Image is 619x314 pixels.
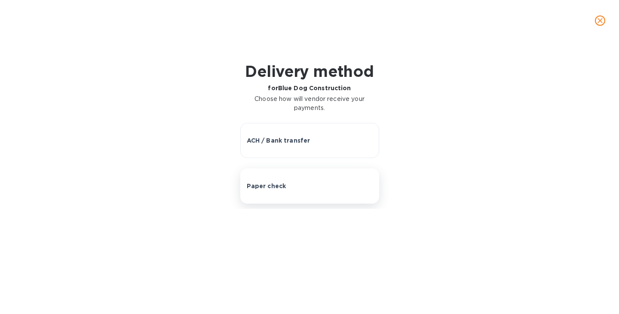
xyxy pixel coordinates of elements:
p: Choose how will vendor receive your payments. [240,95,379,113]
h1: Delivery method [240,62,379,80]
button: ACH / Bank transfer [240,123,379,158]
button: Paper check [240,168,379,204]
button: close [590,10,610,31]
b: for Blue Dog Construction [268,85,351,91]
p: ACH / Bank transfer [247,136,310,145]
p: Paper check [247,182,286,190]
